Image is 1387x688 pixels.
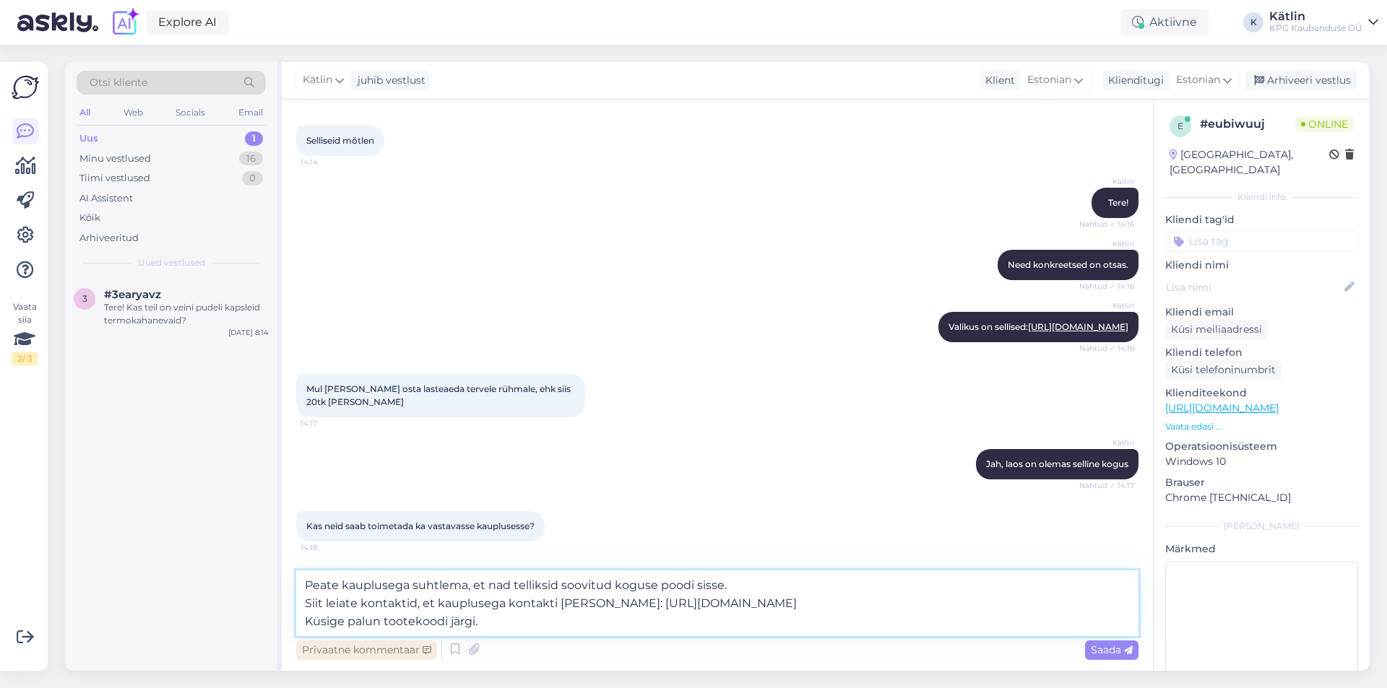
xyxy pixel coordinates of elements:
[1165,212,1358,227] p: Kliendi tag'id
[1080,437,1134,448] span: Kätlin
[1165,345,1358,360] p: Kliendi telefon
[301,157,355,167] span: 14:14
[1165,230,1358,252] input: Lisa tag
[296,640,437,660] div: Privaatne kommentaar
[79,231,139,245] div: Arhiveeritud
[82,293,87,304] span: 3
[1165,320,1268,339] div: Küsi meiliaadressi
[138,256,205,269] span: Uued vestlused
[1243,12,1263,32] div: K
[1102,73,1164,88] div: Klienditugi
[352,73,425,88] div: juhib vestlust
[79,211,100,225] div: Kõik
[228,327,269,338] div: [DATE] 8:14
[303,72,332,88] span: Kätlin
[1079,219,1134,230] span: Nähtud ✓ 14:16
[121,103,146,122] div: Web
[1176,72,1220,88] span: Estonian
[236,103,266,122] div: Email
[1165,454,1358,469] p: Windows 10
[1166,279,1341,295] input: Lisa nimi
[90,75,147,90] span: Otsi kliente
[1079,480,1134,491] span: Nähtud ✓ 14:17
[306,521,535,531] span: Kas neid saab toimetada ka vastavasse kauplusesse?
[306,135,374,146] span: Selliseid mõtlen
[12,300,38,365] div: Vaata siia
[1120,9,1209,35] div: Aktiivne
[1080,176,1134,187] span: Kätlin
[1165,401,1279,414] a: [URL][DOMAIN_NAME]
[104,288,161,301] span: #3earyavz
[1028,321,1128,332] a: [URL][DOMAIN_NAME]
[1165,439,1358,454] p: Operatsioonisüsteem
[1269,22,1362,34] div: KPG Kaubanduse OÜ
[12,352,38,365] div: 2 / 3
[1080,300,1134,311] span: Kätlin
[1080,238,1134,249] span: Kätlin
[1200,116,1295,133] div: # eubiwuuj
[1269,11,1362,22] div: Kätlin
[1295,116,1354,132] span: Online
[306,383,573,407] span: Mul [PERSON_NAME] osta lasteaeda tervele rühmale, ehk siis 20tk [PERSON_NAME]
[1269,11,1378,34] a: KätlinKPG Kaubanduse OÜ
[77,103,93,122] div: All
[1165,386,1358,401] p: Klienditeekond
[1091,643,1133,656] span: Saada
[949,321,1128,332] span: Valikus on sellised:
[79,191,133,206] div: AI Assistent
[1165,305,1358,320] p: Kliendi email
[79,131,98,146] div: Uus
[1165,191,1358,204] div: Kliendi info
[239,152,263,166] div: 16
[1165,520,1358,533] div: [PERSON_NAME]
[1008,259,1128,270] span: Need konkreetsed on otsas.
[301,542,355,553] span: 14:18
[1165,258,1358,273] p: Kliendi nimi
[242,171,263,186] div: 0
[1165,475,1358,490] p: Brauser
[104,301,269,327] div: Tere! Kas teil on veini pudeli kapsleid termokahanevaid?
[173,103,208,122] div: Socials
[146,10,229,35] a: Explore AI
[1165,541,1358,557] p: Märkmed
[1170,147,1329,178] div: [GEOGRAPHIC_DATA], [GEOGRAPHIC_DATA]
[12,74,39,101] img: Askly Logo
[1079,343,1134,354] span: Nähtud ✓ 14:16
[296,570,1138,636] textarea: Peate kauplusega suhtlema, et nad telliksid soovitud koguse poodi sisse. Siit leiate kontaktid, e...
[1165,360,1282,380] div: Küsi telefoninumbrit
[1165,420,1358,433] p: Vaata edasi ...
[980,73,1015,88] div: Klient
[986,458,1128,469] span: Jah, laos on olemas selline kogus
[1245,71,1357,90] div: Arhiveeri vestlus
[301,418,355,429] span: 14:17
[79,171,150,186] div: Tiimi vestlused
[1178,121,1183,131] span: e
[1079,281,1134,292] span: Nähtud ✓ 14:16
[1027,72,1071,88] span: Estonian
[245,131,263,146] div: 1
[1165,490,1358,505] p: Chrome [TECHNICAL_ID]
[79,152,151,166] div: Minu vestlused
[1108,197,1128,208] span: Tere!
[110,7,140,38] img: explore-ai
